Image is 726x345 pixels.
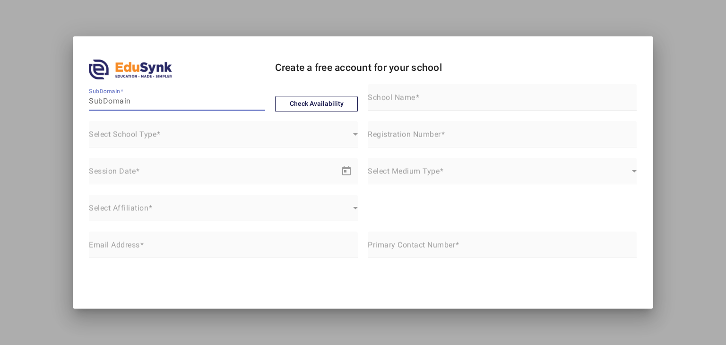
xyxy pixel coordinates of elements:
[89,88,120,95] mat-label: SubDomain
[368,167,440,176] mat-label: Select Medium Type
[89,268,233,305] iframe: reCAPTCHA
[89,241,140,250] mat-label: Email Address
[368,241,455,250] mat-label: Primary Contact Number
[89,243,358,254] input: name@work-email.com
[89,169,124,181] input: Start date
[133,169,254,181] input: End date
[368,95,637,107] input: School Name
[89,130,156,139] mat-label: Select School Type
[89,95,265,107] input: SubDomain
[368,93,415,102] mat-label: School Name
[368,132,637,144] input: Enter NA if not applicable
[368,243,637,254] input: Primary Contact Number
[275,62,544,74] h4: Create a free account for your school
[368,130,441,139] mat-label: Registration Number
[275,96,358,112] button: Check Availability
[89,204,148,213] mat-label: Select Affiliation
[89,60,172,79] img: edusynk.png
[89,167,136,176] mat-label: Session Date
